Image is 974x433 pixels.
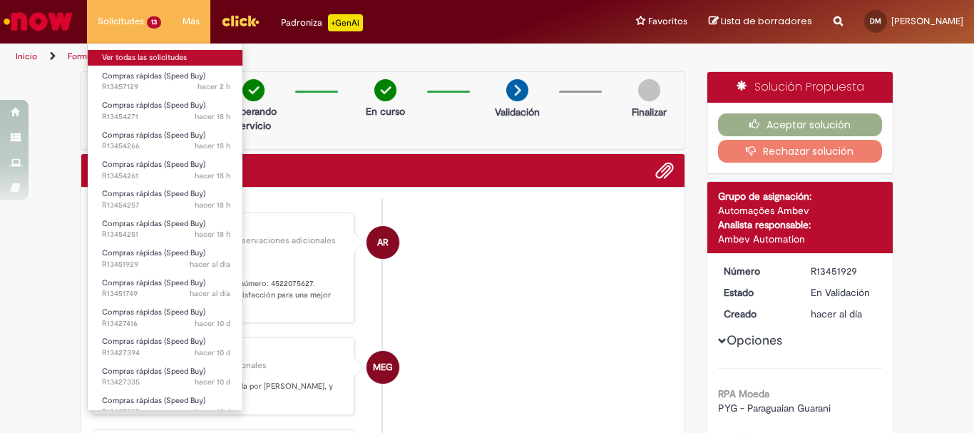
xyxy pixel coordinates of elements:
[718,218,883,232] div: Analista responsable:
[11,44,639,70] ul: Rutas de acceso a la página
[891,15,963,27] span: [PERSON_NAME]
[328,14,363,31] p: +GenAi
[195,318,230,329] time: 19/08/2025 10:03:32
[190,259,230,270] span: hacer al día
[195,200,230,210] span: hacer 18 h
[1,7,75,36] img: ServiceNow
[374,79,396,101] img: check-circle-green.png
[811,307,862,320] time: 27/08/2025 11:33:23
[195,318,230,329] span: hacer 10 d
[366,351,399,384] div: Marco Ezequiel Guillen Ruiz
[195,407,230,417] span: hacer 10 d
[183,14,200,29] span: Más
[373,350,393,384] span: MEG
[102,200,230,211] span: R13454257
[102,336,205,347] span: Compras rápidas (Speed Buy)
[718,203,883,218] div: Automações Ambev
[102,307,205,317] span: Compras rápidas (Speed Buy)
[242,79,265,101] img: check-circle-green.png
[195,111,230,122] time: 27/08/2025 19:32:56
[709,15,812,29] a: Lista de borradores
[281,14,363,31] div: Padroniza
[68,51,157,62] a: Formulário de Solicitud
[195,141,230,151] time: 27/08/2025 19:28:49
[88,393,245,419] a: Abrir R13427227 : Compras rápidas (Speed Buy)
[102,377,230,388] span: R13427335
[718,140,883,163] button: Rechazar solución
[811,307,877,321] div: 27/08/2025 11:33:23
[88,186,245,213] a: Abrir R13454257 : Compras rápidas (Speed Buy)
[870,16,881,26] span: DM
[506,79,528,101] img: arrow-next.png
[98,14,144,29] span: Solicitudes
[632,105,667,119] p: Finalizar
[102,141,230,152] span: R13454266
[16,51,37,62] a: Inicio
[195,347,230,358] time: 19/08/2025 10:00:42
[102,170,230,182] span: R13454261
[195,229,230,240] span: hacer 18 h
[221,10,260,31] img: click_logo_yellow_360x200.png
[88,216,245,243] a: Abrir R13454251 : Compras rápidas (Speed Buy)
[102,277,205,288] span: Compras rápidas (Speed Buy)
[102,71,205,81] span: Compras rápidas (Speed Buy)
[102,366,205,377] span: Compras rápidas (Speed Buy)
[102,318,230,330] span: R13427416
[195,170,230,181] time: 27/08/2025 19:26:03
[366,226,399,259] div: Ambev RPA
[713,264,801,278] dt: Número
[102,259,230,270] span: R13451929
[713,307,801,321] dt: Creado
[102,407,230,418] span: R13427227
[195,170,230,181] span: hacer 18 h
[88,128,245,154] a: Abrir R13454266 : Compras rápidas (Speed Buy)
[713,285,801,300] dt: Estado
[88,364,245,390] a: Abrir R13427335 : Compras rápidas (Speed Buy)
[198,81,230,92] time: 28/08/2025 11:22:58
[377,225,389,260] span: AR
[718,232,883,246] div: Ambev Automation
[87,43,243,411] ul: Solicitudes
[88,275,245,302] a: Abrir R13451749 : Compras rápidas (Speed Buy)
[102,347,230,359] span: R13427394
[718,387,769,400] b: RPA Moeda
[198,81,230,92] span: hacer 2 h
[102,111,230,123] span: R13454271
[195,141,230,151] span: hacer 18 h
[147,16,161,29] span: 13
[102,100,205,111] span: Compras rápidas (Speed Buy)
[219,104,288,133] p: Esperando servicio
[366,104,405,118] p: En curso
[811,285,877,300] div: En Validación
[195,111,230,122] span: hacer 18 h
[811,264,877,278] div: R13451929
[190,288,230,299] time: 27/08/2025 11:07:54
[88,157,245,183] a: Abrir R13454261 : Compras rápidas (Speed Buy)
[102,288,230,300] span: R13451749
[648,14,687,29] span: Favoritos
[88,68,245,95] a: Abrir R13457129 : Compras rápidas (Speed Buy)
[638,79,660,101] img: img-circle-grey.png
[102,188,205,199] span: Compras rápidas (Speed Buy)
[811,307,862,320] span: hacer al día
[102,248,205,258] span: Compras rápidas (Speed Buy)
[102,81,230,93] span: R13457129
[88,98,245,124] a: Abrir R13454271 : Compras rápidas (Speed Buy)
[102,229,230,240] span: R13454251
[195,200,230,210] time: 27/08/2025 19:23:01
[195,229,230,240] time: 27/08/2025 19:18:50
[718,189,883,203] div: Grupo de asignación:
[195,347,230,358] span: hacer 10 d
[707,72,893,103] div: Solución Propuesta
[88,305,245,331] a: Abrir R13427416 : Compras rápidas (Speed Buy)
[195,407,230,417] time: 19/08/2025 09:37:47
[230,235,336,247] small: Observaciones adicionales
[102,395,205,406] span: Compras rápidas (Speed Buy)
[718,113,883,136] button: Aceptar solución
[718,402,831,414] span: PYG - Paraguaian Guarani
[655,161,674,180] button: Agregar archivos adjuntos
[102,159,205,170] span: Compras rápidas (Speed Buy)
[88,334,245,360] a: Abrir R13427394 : Compras rápidas (Speed Buy)
[190,288,230,299] span: hacer al día
[102,130,205,141] span: Compras rápidas (Speed Buy)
